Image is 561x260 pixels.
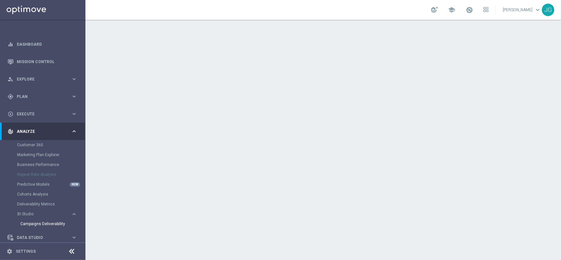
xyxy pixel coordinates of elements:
i: keyboard_arrow_right [71,211,77,217]
a: Campaigns Deliverability [20,221,68,226]
button: equalizer Dashboard [7,42,78,47]
div: Predictive Models [17,179,85,189]
button: BI Studio keyboard_arrow_right [17,211,78,217]
i: play_circle_outline [8,111,13,117]
div: BI Studio [17,212,71,216]
span: Explore [17,77,71,81]
div: Dashboard [8,35,77,53]
span: Analyze [17,130,71,133]
div: Explore [8,76,71,82]
span: school [448,6,455,13]
div: Analyze [8,129,71,134]
i: settings [7,248,12,254]
i: keyboard_arrow_right [71,93,77,100]
span: keyboard_arrow_down [534,6,541,13]
div: Plan [8,94,71,100]
i: keyboard_arrow_right [71,111,77,117]
a: Settings [16,249,36,253]
div: Data Studio [8,235,71,241]
a: Dashboard [17,35,77,53]
button: Mission Control [7,59,78,64]
i: person_search [8,76,13,82]
a: Cohorts Analysis [17,192,68,197]
button: track_changes Analyze keyboard_arrow_right [7,129,78,134]
div: Customer 360 [17,140,85,150]
a: Customer 360 [17,142,68,148]
a: Predictive Models [17,182,68,187]
i: equalizer [8,41,13,47]
div: Repeat Rate Analysis [17,170,85,179]
a: Business Performance [17,162,68,167]
a: Mission Control [17,53,77,70]
i: keyboard_arrow_right [71,234,77,241]
div: BI Studio [17,209,85,229]
button: Data Studio keyboard_arrow_right [7,235,78,240]
div: Marketing Plan Explorer [17,150,85,160]
i: keyboard_arrow_right [71,128,77,134]
button: play_circle_outline Execute keyboard_arrow_right [7,111,78,117]
div: Mission Control [8,53,77,70]
div: Execute [8,111,71,117]
div: JG [542,4,554,16]
span: Execute [17,112,71,116]
div: Cohorts Analysis [17,189,85,199]
div: NEW [70,182,80,187]
div: Campaigns Deliverability [20,219,85,229]
span: BI Studio [17,212,64,216]
i: track_changes [8,129,13,134]
a: Marketing Plan Explorer [17,152,68,157]
button: person_search Explore keyboard_arrow_right [7,77,78,82]
i: gps_fixed [8,94,13,100]
button: gps_fixed Plan keyboard_arrow_right [7,94,78,99]
a: [PERSON_NAME]keyboard_arrow_down [502,5,542,15]
div: Deliverability Metrics [17,199,85,209]
a: Deliverability Metrics [17,201,68,207]
span: Data Studio [17,236,71,240]
i: keyboard_arrow_right [71,76,77,82]
span: Plan [17,95,71,99]
div: Business Performance [17,160,85,170]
